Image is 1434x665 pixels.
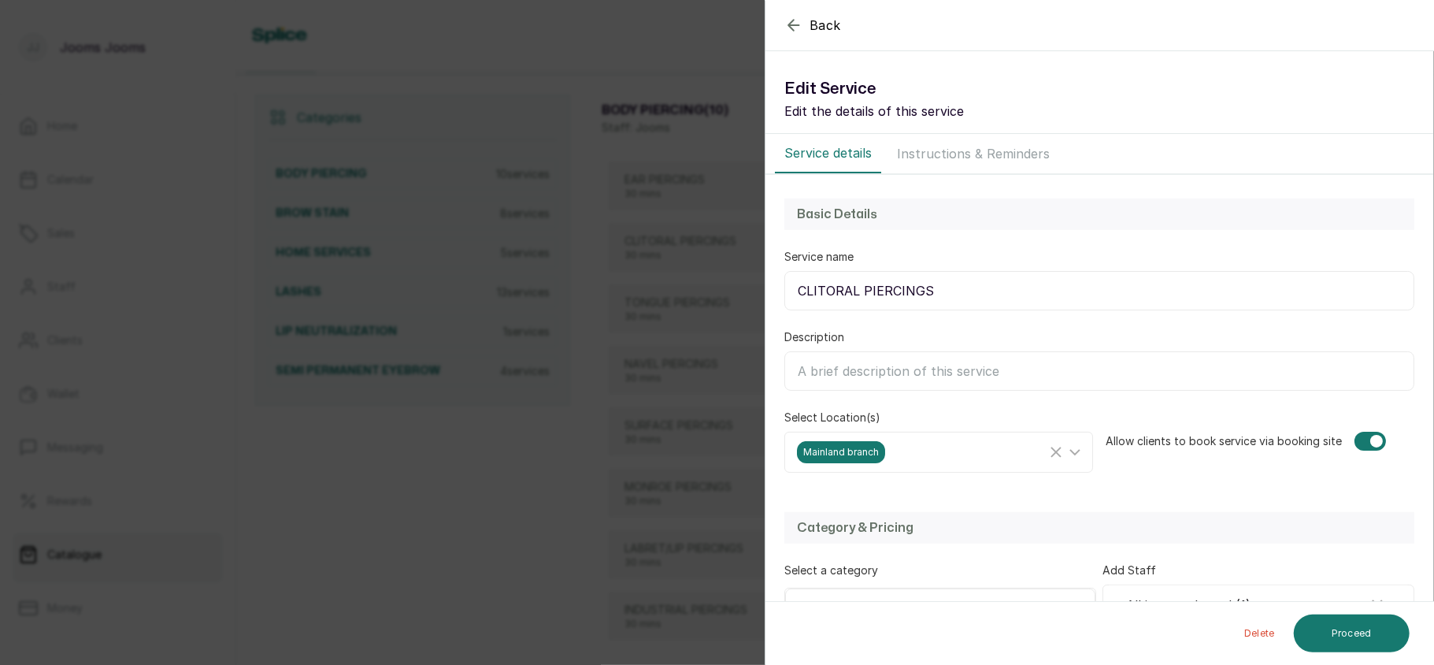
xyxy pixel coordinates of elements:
button: Proceed [1294,615,1410,652]
button: Instructions & Reminders [887,134,1059,173]
h1: Edit Service [784,76,1414,102]
label: Select Location(s) [784,410,880,425]
span: Mainland branch [797,441,885,463]
label: Service name [784,249,854,265]
button: Service details [775,134,881,173]
label: Description [784,329,844,345]
input: E.g Manicure [784,271,1414,310]
button: Back [784,16,841,35]
button: Clear Selected [1047,443,1065,462]
h2: Category & Pricing [797,518,1402,537]
span: Back [810,16,841,35]
span: ✓ [1115,597,1126,613]
label: Add Staff [1102,563,1156,578]
button: Delete [1232,615,1288,652]
label: Select a category [784,563,878,578]
input: A brief description of this service [784,351,1414,391]
div: All items selected ( 1 ) [1115,596,1368,615]
p: Edit the details of this service [784,102,1414,121]
h2: Basic Details [797,205,1402,224]
label: Allow clients to book service via booking site [1106,433,1342,449]
button: Clear Selected [1368,596,1387,615]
